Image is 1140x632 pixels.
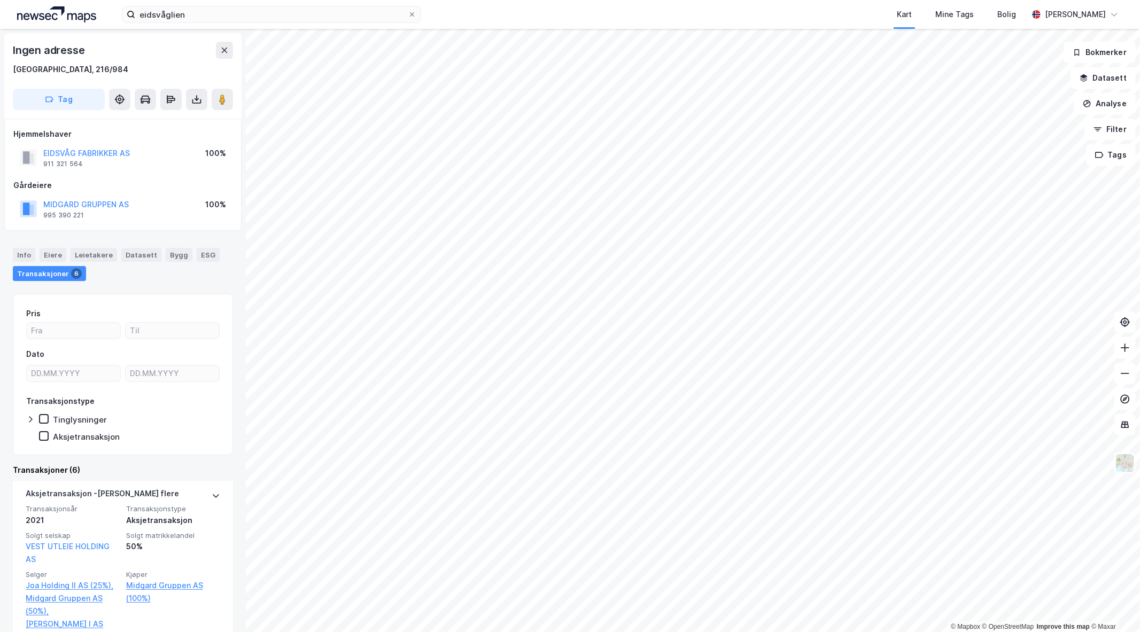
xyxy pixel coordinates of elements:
div: Mine Tags [935,8,974,21]
a: Improve this map [1037,623,1090,630]
input: DD.MM.YYYY [27,365,120,381]
span: Solgt selskap [26,531,120,540]
div: Bolig [997,8,1016,21]
img: logo.a4113a55bc3d86da70a041830d287a7e.svg [17,6,96,22]
input: Søk på adresse, matrikkel, gårdeiere, leietakere eller personer [135,6,408,22]
div: 100% [205,147,226,160]
input: Til [126,323,219,339]
img: Z [1115,453,1135,473]
a: Midgard Gruppen AS (100%) [126,579,220,605]
button: Tag [13,89,105,110]
div: Tinglysninger [53,415,107,425]
div: Kart [897,8,912,21]
div: Aksjetransaksjon [53,432,120,442]
div: 100% [205,198,226,211]
div: [GEOGRAPHIC_DATA], 216/984 [13,63,128,76]
div: Eiere [40,248,66,262]
div: Info [13,248,35,262]
iframe: Chat Widget [1087,581,1140,632]
a: VEST UTLEIE HOLDING AS [26,542,110,564]
input: Fra [27,323,120,339]
div: Kontrollprogram for chat [1087,581,1140,632]
div: Aksjetransaksjon [126,514,220,527]
div: 911 321 564 [43,160,83,168]
div: 50% [126,540,220,553]
span: Kjøper [126,570,220,579]
span: Selger [26,570,120,579]
a: Midgard Gruppen AS (50%), [26,592,120,618]
div: Pris [26,307,41,320]
div: Bygg [166,248,192,262]
div: Transaksjoner (6) [13,464,233,477]
button: Bokmerker [1064,42,1136,63]
div: Transaksjonstype [26,395,95,408]
div: Datasett [121,248,161,262]
button: Tags [1086,144,1136,166]
a: OpenStreetMap [982,623,1034,630]
button: Analyse [1074,93,1136,114]
div: Ingen adresse [13,42,87,59]
input: DD.MM.YYYY [126,365,219,381]
a: Mapbox [951,623,980,630]
div: [PERSON_NAME] [1045,8,1106,21]
div: Leietakere [71,248,117,262]
span: Transaksjonstype [126,504,220,513]
div: 6 [71,268,82,279]
div: Transaksjoner [13,266,86,281]
button: Datasett [1071,67,1136,89]
div: Gårdeiere [13,179,232,192]
div: 2021 [26,514,120,527]
div: Aksjetransaksjon - [PERSON_NAME] flere [26,487,179,504]
div: Hjemmelshaver [13,128,232,141]
span: Solgt matrikkelandel [126,531,220,540]
div: 995 390 221 [43,211,84,220]
div: Dato [26,348,44,361]
a: Joa Holding II AS (25%), [26,579,120,592]
div: ESG [197,248,220,262]
span: Transaksjonsår [26,504,120,513]
button: Filter [1084,119,1136,140]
